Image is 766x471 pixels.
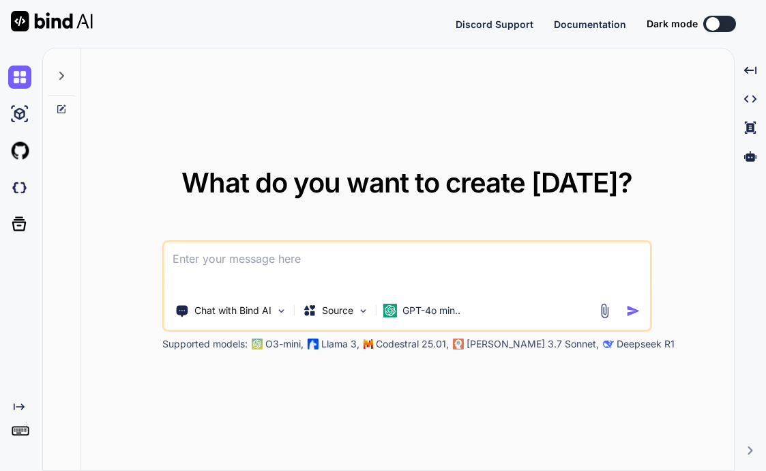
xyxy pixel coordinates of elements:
[8,102,31,126] img: ai-studio
[467,337,599,351] p: [PERSON_NAME] 3.7 Sonnet,
[194,304,271,317] p: Chat with Bind AI
[11,11,93,31] img: Bind AI
[321,337,359,351] p: Llama 3,
[603,339,614,349] img: claude
[597,303,613,319] img: attachment
[554,17,626,31] button: Documentation
[364,339,373,349] img: Mistral-AI
[647,17,698,31] span: Dark mode
[617,337,675,351] p: Deepseek R1
[453,339,464,349] img: claude
[456,17,533,31] button: Discord Support
[402,304,460,317] p: GPT-4o min..
[308,339,319,349] img: Llama2
[322,304,353,317] p: Source
[265,337,304,351] p: O3-mini,
[8,66,31,89] img: chat
[8,139,31,162] img: githubLight
[252,339,263,349] img: GPT-4
[357,305,369,317] img: Pick Models
[626,304,640,318] img: icon
[181,166,632,199] span: What do you want to create [DATE]?
[456,18,533,30] span: Discord Support
[276,305,287,317] img: Pick Tools
[376,337,449,351] p: Codestral 25.01,
[383,304,397,317] img: GPT-4o mini
[8,176,31,199] img: darkCloudIdeIcon
[554,18,626,30] span: Documentation
[162,337,248,351] p: Supported models:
